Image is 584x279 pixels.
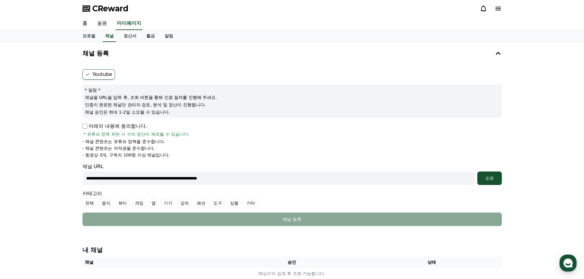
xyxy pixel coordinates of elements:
label: 기타 [244,198,258,208]
button: 채널 등록 [82,213,502,226]
button: 조회 [477,172,502,185]
span: 대화 [56,204,63,209]
div: 채널 URL [82,163,502,185]
div: 조회 [480,175,499,181]
a: 음원 [92,17,112,30]
label: 기기 [161,198,175,208]
p: 채널을 URL을 입력 후, 조회 버튼을 통해 인증 절차를 진행해 주세요. [85,94,499,100]
span: 설정 [95,203,102,208]
a: 정산서 [119,30,141,42]
a: 홈 [2,194,40,209]
label: 패션 [194,198,208,208]
div: 카테고리 [82,190,502,208]
a: CReward [82,4,128,13]
span: 홈 [19,203,23,208]
label: Youtube [82,69,115,80]
p: - 채널 콘텐츠는 저작권을 준수합니다. [82,145,155,151]
label: 앱 [149,198,158,208]
a: 마이페이지 [116,17,143,30]
div: 채널 등록 [95,216,490,222]
label: 상품 [227,198,241,208]
a: 프로필 [78,30,100,42]
label: 음식 [99,198,113,208]
th: 상태 [362,257,502,268]
p: - 동영상 3개, 구독자 100명 이상 채널입니다. [82,152,170,158]
a: 대화 [40,194,79,209]
h4: 내 채널 [82,246,502,254]
label: 게임 [132,198,146,208]
a: 홈 [78,17,92,30]
th: 승인 [222,257,362,268]
p: 채널 승인은 최대 1-2일 소요될 수 있습니다. [85,109,499,115]
label: 강의 [177,198,192,208]
th: 채널 [82,257,222,268]
a: 채널 [103,30,116,42]
span: * 유튜브 정책 위반 시 수익 정산이 제외될 수 있습니다. [84,131,190,137]
p: - 채널 콘텐츠는 유튜브 정책을 준수합니다. [82,138,165,145]
label: 도구 [211,198,225,208]
p: 인증이 완료된 채널만 관리자 검토, 분석 및 정산이 진행됩니다. [85,102,499,108]
a: 알림 [160,30,178,42]
label: 전체 [82,198,97,208]
span: CReward [92,4,128,13]
label: 뷰티 [116,198,130,208]
button: 채널 등록 [80,45,504,62]
p: 아래의 내용에 동의합니다. [82,123,147,130]
a: 출금 [141,30,160,42]
h4: 채널 등록 [82,50,109,57]
a: 설정 [79,194,118,209]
